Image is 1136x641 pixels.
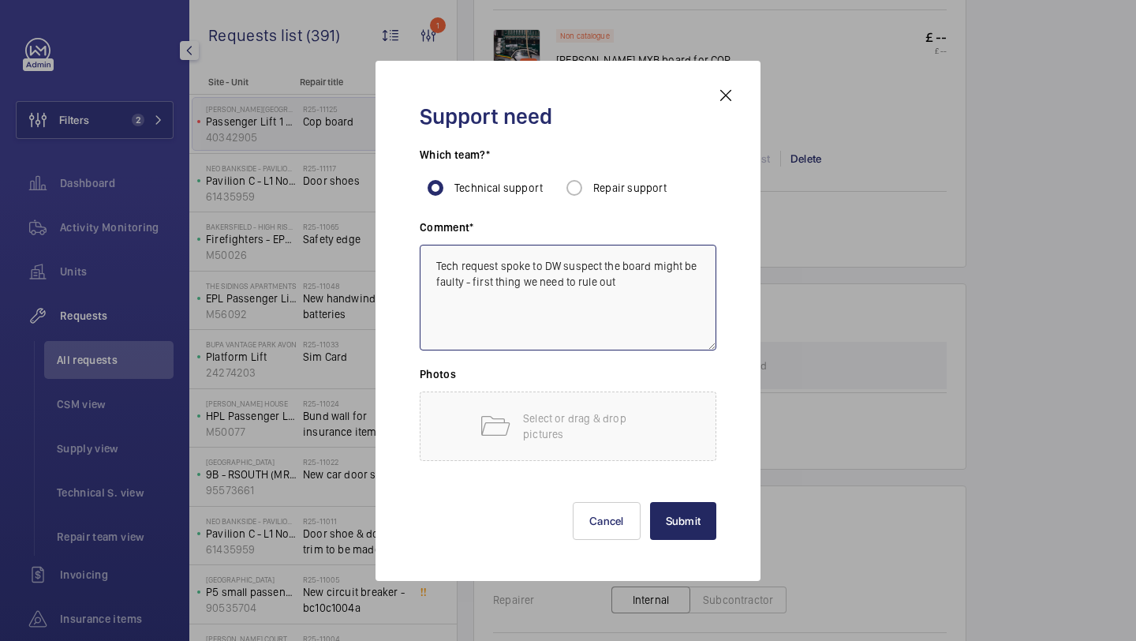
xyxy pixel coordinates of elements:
button: Submit [650,502,717,540]
h3: Comment* [420,219,716,245]
p: Select or drag & drop pictures [523,410,657,442]
span: Repair support [593,182,667,194]
h3: Photos [420,366,716,392]
h3: Which team?* [420,147,716,172]
button: Cancel [573,502,641,540]
h2: Support need [420,102,716,131]
span: Technical support [454,182,543,194]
